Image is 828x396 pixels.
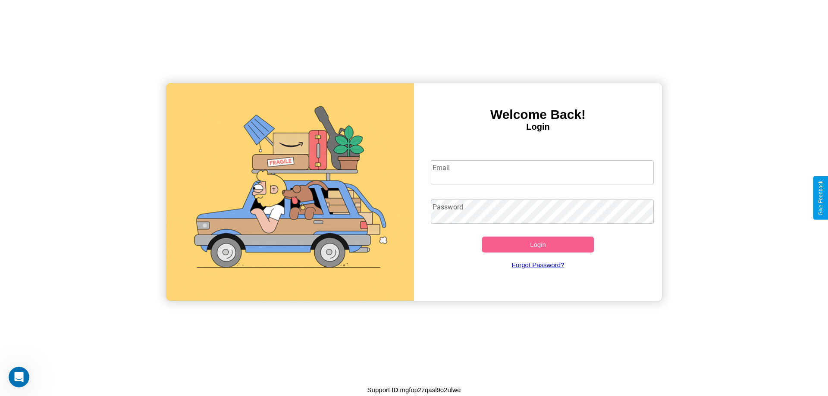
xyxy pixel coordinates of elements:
[414,122,662,132] h4: Login
[818,181,824,215] div: Give Feedback
[367,384,461,396] p: Support ID: mgfop2zqasl9o2ulwe
[427,253,650,277] a: Forgot Password?
[482,237,594,253] button: Login
[166,83,414,301] img: gif
[9,367,29,387] iframe: Intercom live chat
[414,107,662,122] h3: Welcome Back!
